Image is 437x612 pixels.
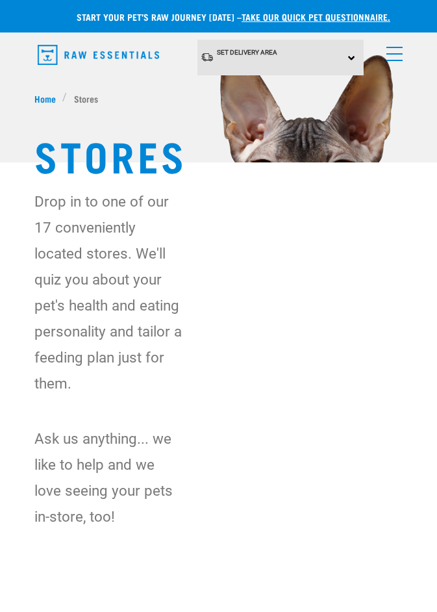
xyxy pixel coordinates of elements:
span: Home [34,92,56,105]
img: van-moving.png [201,52,214,62]
a: take our quick pet questionnaire. [242,14,390,19]
p: Ask us anything... we like to help and we love seeing your pets in-store, too! [34,426,182,529]
h1: Stores [34,131,403,178]
img: Raw Essentials Logo [38,45,159,65]
p: Drop in to one of our 17 conveniently located stores. We'll quiz you about your pet's health and ... [34,188,182,396]
nav: breadcrumbs [34,92,403,105]
a: menu [380,39,403,62]
a: Home [34,92,63,105]
span: Set Delivery Area [217,49,277,56]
